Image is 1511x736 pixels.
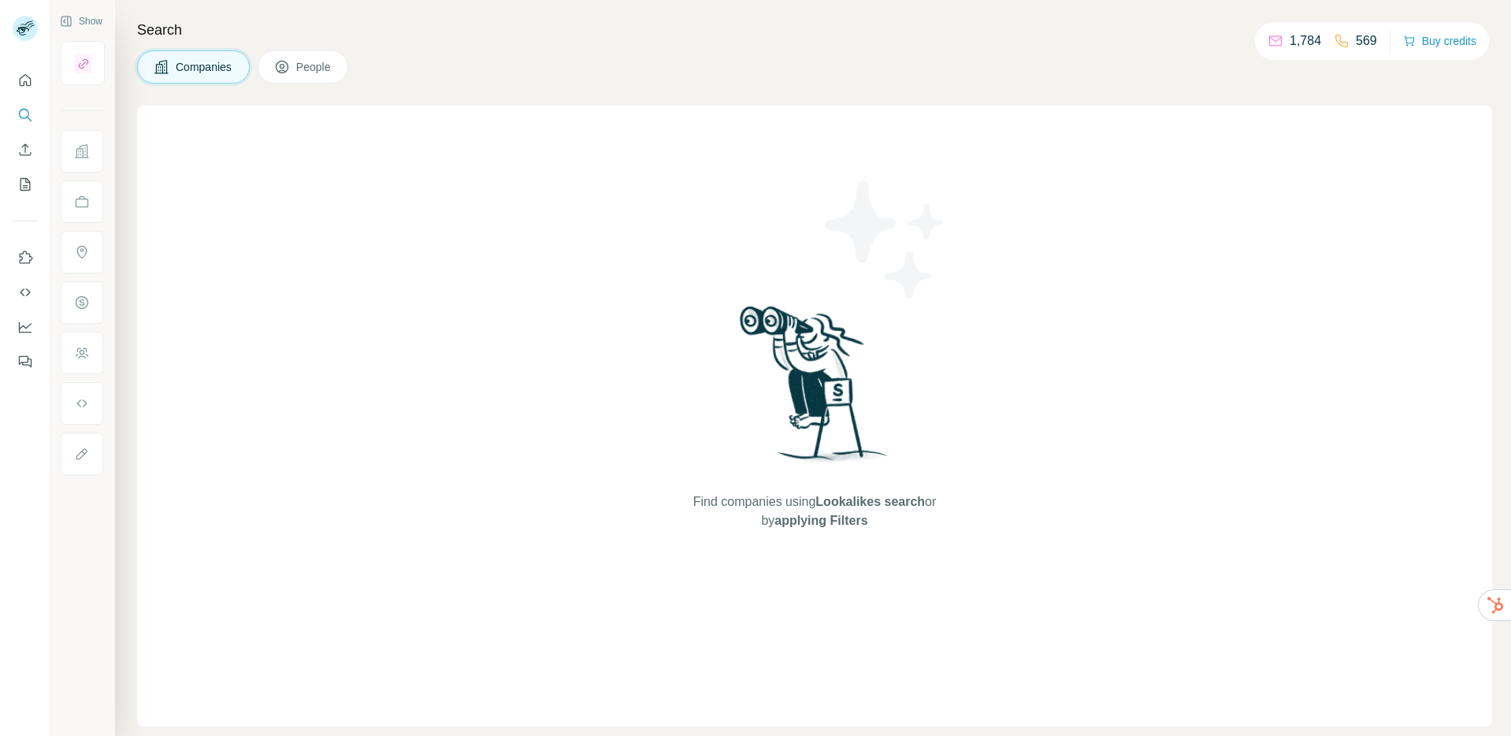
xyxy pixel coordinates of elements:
[176,59,233,75] span: Companies
[733,302,897,478] img: Surfe Illustration - Woman searching with binoculars
[815,495,925,508] span: Lookalikes search
[13,170,38,199] button: My lists
[49,9,113,33] button: Show
[13,243,38,272] button: Use Surfe on LinkedIn
[1290,32,1321,50] p: 1,784
[296,59,332,75] span: People
[1403,30,1476,52] button: Buy credits
[13,313,38,341] button: Dashboard
[13,348,38,376] button: Feedback
[815,169,956,310] img: Surfe Illustration - Stars
[13,101,38,129] button: Search
[137,19,1492,41] h4: Search
[13,278,38,307] button: Use Surfe API
[13,66,38,95] button: Quick start
[774,514,867,527] span: applying Filters
[689,493,941,530] span: Find companies using or by
[13,136,38,164] button: Enrich CSV
[1356,32,1377,50] p: 569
